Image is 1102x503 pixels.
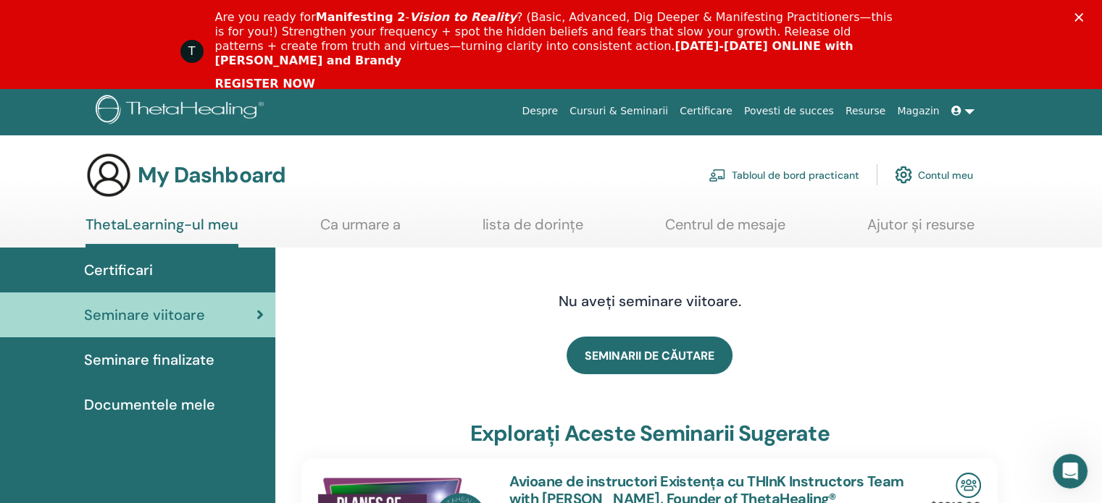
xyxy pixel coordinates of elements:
iframe: Intercom live chat [1053,454,1088,489]
span: Seminare finalizate [84,349,214,371]
a: Centrul de mesaje [665,216,785,244]
a: ThetaLearning-ul meu [85,216,238,248]
div: Are you ready for - ? (Basic, Advanced, Dig Deeper & Manifesting Practitioners—this is for you!) ... [215,10,899,68]
a: lista de dorințe [483,216,583,244]
span: Seminare viitoare [84,304,205,326]
b: Manifesting 2 [316,10,406,24]
h3: Explorați aceste seminarii sugerate [470,420,830,447]
a: Povesti de succes [738,98,840,124]
span: Documentele mele [84,394,215,415]
h3: My Dashboard [138,162,285,188]
a: Contul meu [895,158,973,190]
i: Vision to Reality [409,10,517,24]
a: Tabloul de bord practicant [709,158,859,190]
a: Magazin [891,98,945,124]
a: REGISTER NOW [215,77,315,93]
a: Certificare [674,98,738,124]
div: Profile image for ThetaHealing [180,40,204,63]
a: SEMINARII DE CĂUTARE [567,337,732,374]
b: [DATE]-[DATE] ONLINE with [PERSON_NAME] and Brandy [215,39,853,67]
h4: Nu aveți seminare viitoare. [422,292,878,310]
img: generic-user-icon.jpg [85,152,132,198]
a: Cursuri & Seminarii [564,98,674,124]
a: Ca urmare a [320,216,401,244]
span: SEMINARII DE CĂUTARE [585,348,714,363]
a: Resurse [840,98,892,124]
div: Close [1074,13,1089,22]
a: Despre [516,98,564,124]
a: Ajutor și resurse [867,216,974,244]
img: chalkboard-teacher.svg [709,169,726,182]
img: logo.png [96,95,269,127]
span: Certificari [84,259,153,281]
img: cog.svg [895,162,912,187]
img: In-Person Seminar [956,473,981,498]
